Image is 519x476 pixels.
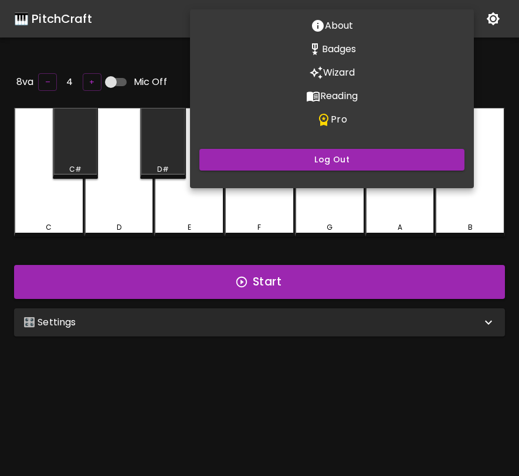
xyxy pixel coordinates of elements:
[325,19,354,33] p: About
[190,84,474,108] button: Reading
[190,14,474,38] button: About
[190,108,474,131] button: Pro
[322,42,357,56] p: Badges
[190,89,474,102] a: Reading
[190,18,474,32] a: About
[199,149,464,171] button: Log Out
[331,113,347,127] p: Pro
[190,65,474,79] a: Wizard
[190,42,474,55] a: Stats
[190,112,474,125] a: Pro
[320,89,358,103] p: Reading
[323,66,355,80] p: Wizard
[190,61,474,84] button: Wizard
[190,38,474,61] button: Stats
